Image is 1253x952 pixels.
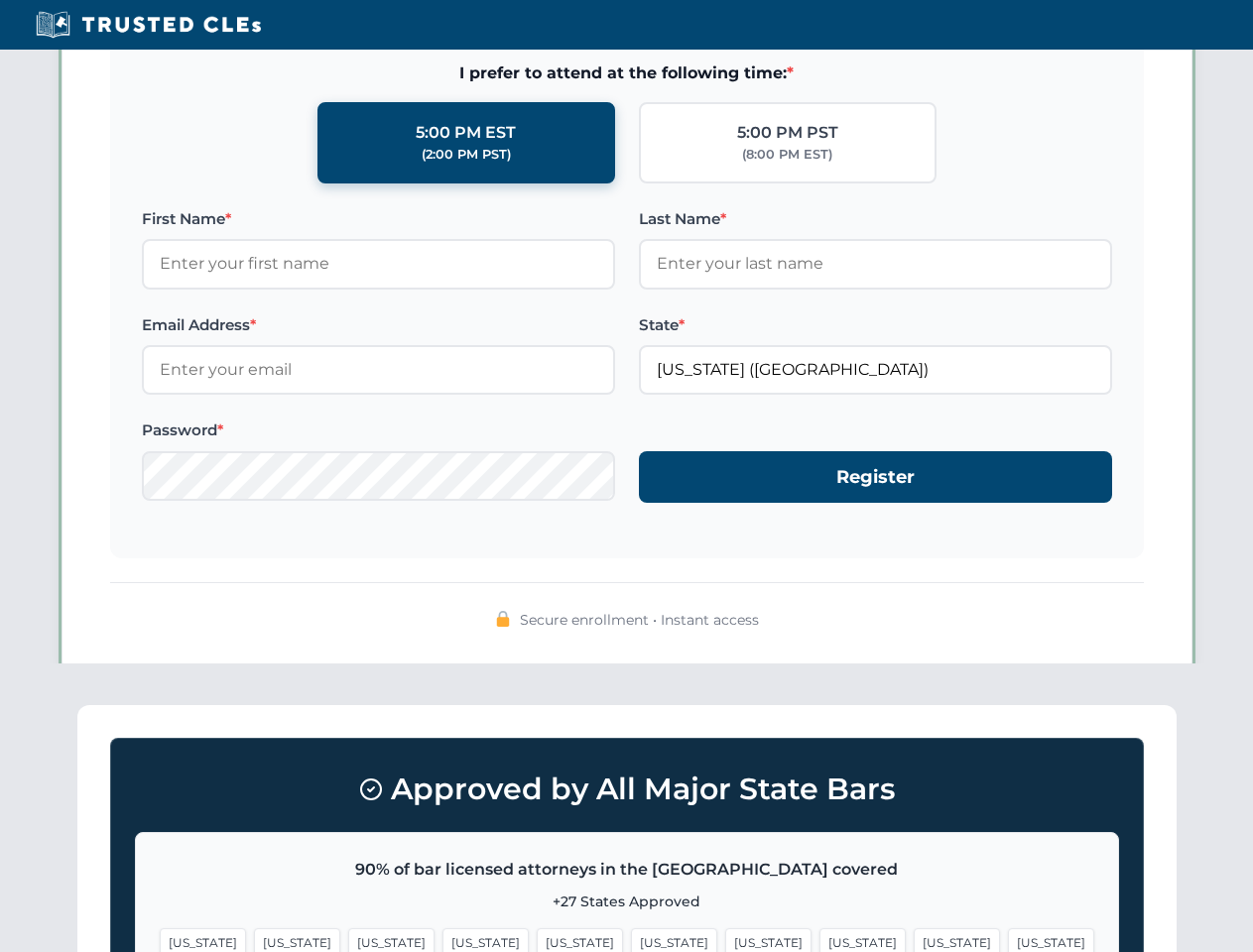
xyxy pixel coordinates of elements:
[422,145,511,165] div: (2:00 PM PST)
[737,120,838,146] div: 5:00 PM PST
[142,239,615,289] input: Enter your first name
[495,611,511,627] img: 🔒
[416,120,516,146] div: 5:00 PM EST
[30,10,267,40] img: Trusted CLEs
[142,207,615,231] label: First Name
[639,207,1112,231] label: Last Name
[742,145,832,165] div: (8:00 PM EST)
[639,451,1112,504] button: Register
[639,313,1112,337] label: State
[639,239,1112,289] input: Enter your last name
[135,763,1119,816] h3: Approved by All Major State Bars
[142,418,615,442] label: Password
[639,345,1112,395] input: California (CA)
[160,857,1094,883] p: 90% of bar licensed attorneys in the [GEOGRAPHIC_DATA] covered
[142,60,1112,86] span: I prefer to attend at the following time:
[520,609,759,631] span: Secure enrollment • Instant access
[160,891,1094,912] p: +27 States Approved
[142,313,615,337] label: Email Address
[142,345,615,395] input: Enter your email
